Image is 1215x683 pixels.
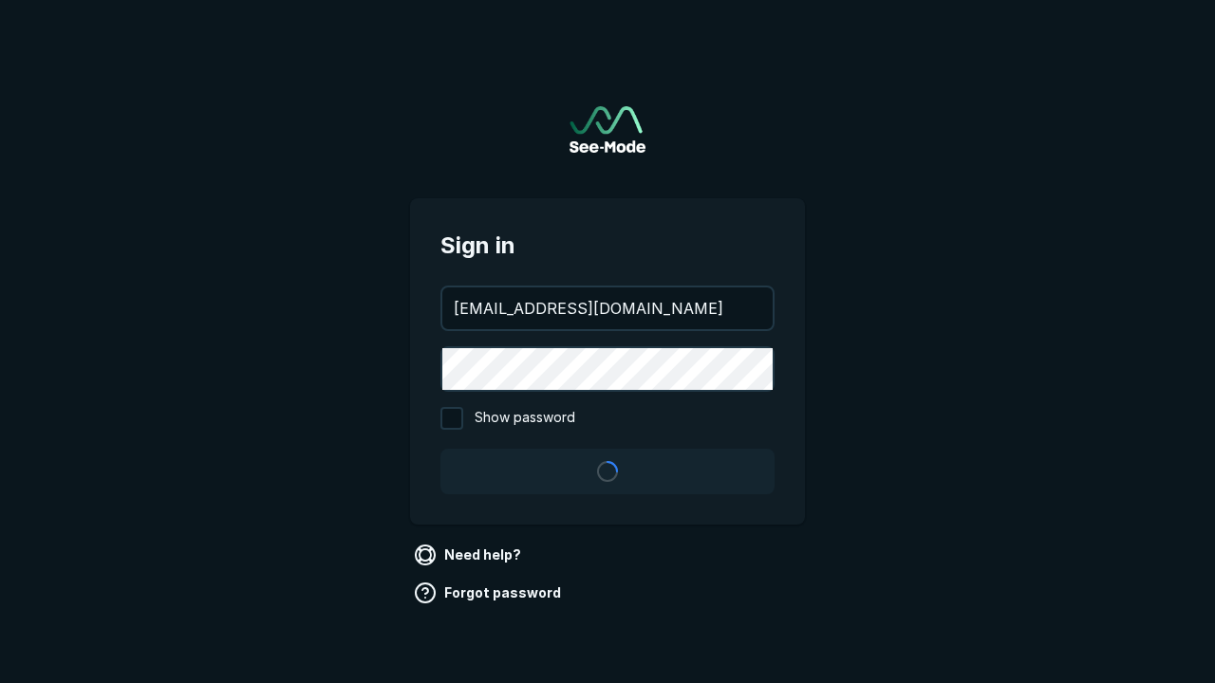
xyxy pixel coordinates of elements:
span: Show password [475,407,575,430]
a: Go to sign in [570,106,645,153]
a: Forgot password [410,578,569,608]
span: Sign in [440,229,775,263]
input: your@email.com [442,287,773,329]
img: See-Mode Logo [570,106,645,153]
a: Need help? [410,540,529,570]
